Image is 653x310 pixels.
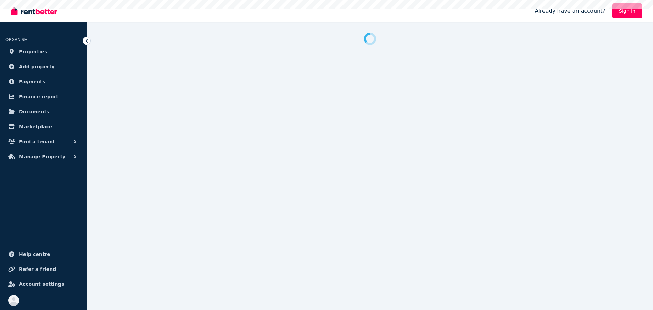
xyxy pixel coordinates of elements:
[19,48,47,56] span: Properties
[535,7,605,15] span: Already have an account?
[19,280,64,288] span: Account settings
[19,108,49,116] span: Documents
[19,93,58,101] span: Finance report
[19,78,45,86] span: Payments
[5,45,81,59] a: Properties
[19,137,55,146] span: Find a tenant
[11,6,57,16] img: RentBetter
[5,75,81,88] a: Payments
[5,247,81,261] a: Help centre
[5,150,81,163] button: Manage Property
[19,63,55,71] span: Add property
[5,277,81,291] a: Account settings
[5,37,27,42] span: ORGANISE
[19,152,65,161] span: Manage Property
[5,105,81,118] a: Documents
[5,135,81,148] button: Find a tenant
[5,60,81,74] a: Add property
[612,3,642,18] a: Sign In
[5,120,81,133] a: Marketplace
[19,123,52,131] span: Marketplace
[5,90,81,103] a: Finance report
[19,265,56,273] span: Refer a friend
[19,250,50,258] span: Help centre
[5,262,81,276] a: Refer a friend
